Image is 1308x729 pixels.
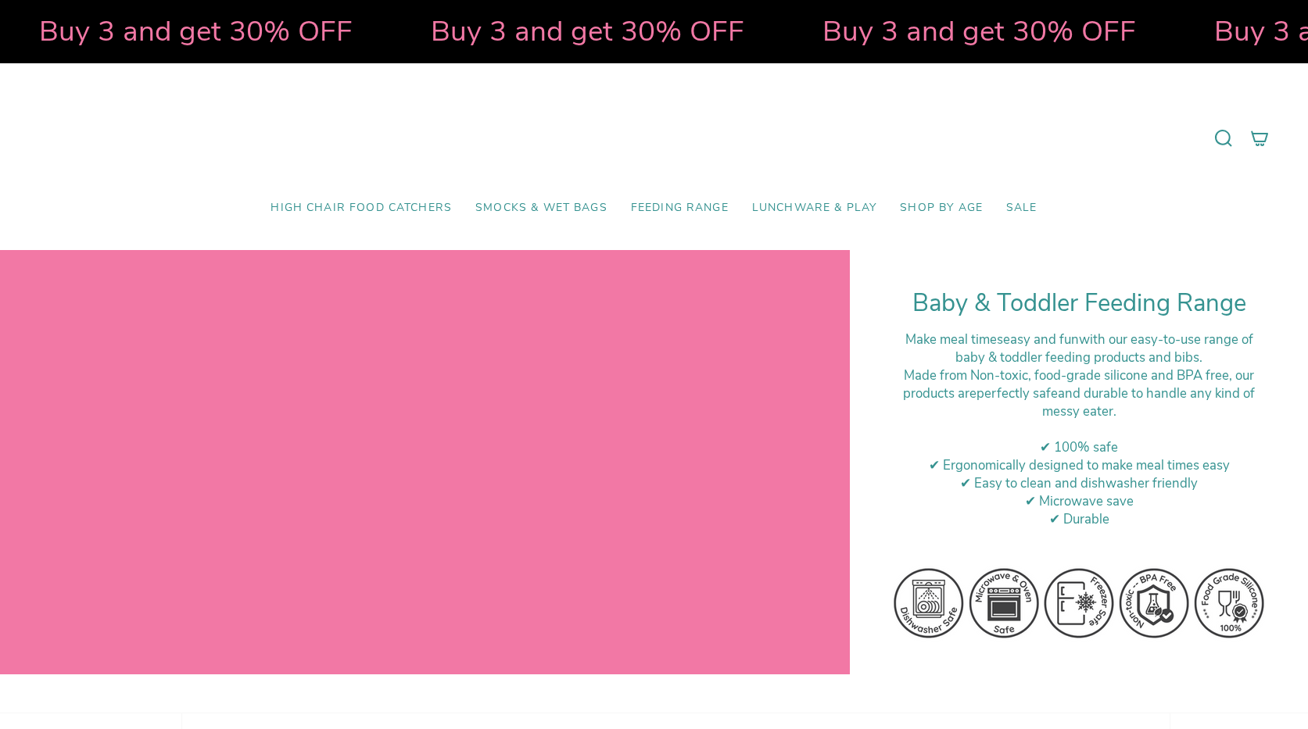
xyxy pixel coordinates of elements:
[271,202,452,215] span: High Chair Food Catchers
[977,384,1058,402] strong: perfectly safe
[1003,331,1079,348] strong: easy and fun
[888,190,994,227] a: Shop by Age
[475,202,607,215] span: Smocks & Wet Bags
[889,331,1269,366] div: Make meal times with our easy-to-use range of baby & toddler feeding products and bibs.
[37,12,350,51] strong: Buy 3 and get 30% OFF
[428,12,742,51] strong: Buy 3 and get 30% OFF
[889,289,1269,318] h1: Baby & Toddler Feeding Range
[740,190,888,227] a: Lunchware & Play
[903,366,1255,420] span: ade from Non-toxic, food-grade silicone and BPA free, our products are and durable to handle any ...
[1025,492,1134,510] span: ✔ Microwave save
[820,12,1134,51] strong: Buy 3 and get 30% OFF
[519,87,789,190] a: Mumma’s Little Helpers
[889,510,1269,528] div: ✔ Durable
[1006,202,1037,215] span: SALE
[994,190,1049,227] a: SALE
[619,190,740,227] a: Feeding Range
[259,190,464,227] a: High Chair Food Catchers
[889,366,1269,420] div: M
[889,474,1269,492] div: ✔ Easy to clean and dishwasher friendly
[889,456,1269,474] div: ✔ Ergonomically designed to make meal times easy
[889,438,1269,456] div: ✔ 100% safe
[631,202,729,215] span: Feeding Range
[900,202,983,215] span: Shop by Age
[464,190,619,227] a: Smocks & Wet Bags
[752,202,876,215] span: Lunchware & Play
